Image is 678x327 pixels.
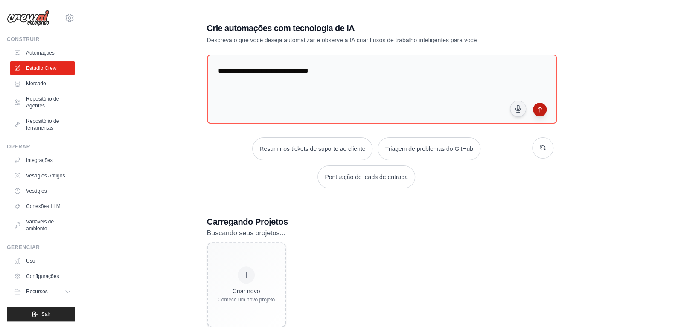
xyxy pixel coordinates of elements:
[26,289,48,295] font: Recursos
[10,169,75,182] a: Vestígios Antigos
[26,258,35,264] font: Uso
[7,10,49,26] img: Logotipo
[26,96,59,109] font: Repositório de Agentes
[207,217,288,226] font: Carregando Projetos
[10,200,75,213] a: Conexões LLM
[10,114,75,135] a: Repositório de ferramentas
[252,137,372,160] button: Resumir os tickets de suporte ao cliente
[26,173,65,179] font: Vestígios Antigos
[207,23,355,33] font: Crie automações com tecnologia de IA
[317,165,415,188] button: Pontuação de leads de entrada
[7,36,40,42] font: Construir
[26,65,56,71] font: Estúdio Crew
[378,137,480,160] button: Triagem de problemas do GitHub
[532,137,553,159] button: Receba novas sugestões
[10,285,75,298] button: Recursos
[7,307,75,321] button: Sair
[10,184,75,198] a: Vestígios
[10,46,75,60] a: Automações
[41,311,50,317] font: Sair
[26,188,47,194] font: Vestígios
[10,254,75,268] a: Uso
[635,286,678,327] div: Widget de chat
[10,269,75,283] a: Configurações
[26,203,61,209] font: Conexões LLM
[7,244,40,250] font: Gerenciar
[7,144,30,150] font: Operar
[10,92,75,113] a: Repositório de Agentes
[10,61,75,75] a: Estúdio Crew
[207,229,285,237] font: Buscando seus projetos...
[207,37,477,43] font: Descreva o que você deseja automatizar e observe a IA criar fluxos de trabalho inteligentes para ...
[26,157,53,163] font: Integrações
[635,286,678,327] iframe: Chat Widget
[26,81,46,87] font: Mercado
[26,219,54,232] font: Variáveis ​​de ambiente
[385,145,473,152] font: Triagem de problemas do GitHub
[510,101,526,117] button: Clique para falar sobre sua ideia de automação
[26,118,59,131] font: Repositório de ferramentas
[26,50,55,56] font: Automações
[26,273,59,279] font: Configurações
[10,153,75,167] a: Integrações
[10,215,75,235] a: Variáveis ​​de ambiente
[233,288,260,295] font: Criar novo
[259,145,365,152] font: Resumir os tickets de suporte ao cliente
[218,297,275,303] font: Comece um novo projeto
[325,174,408,180] font: Pontuação de leads de entrada
[10,77,75,90] a: Mercado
